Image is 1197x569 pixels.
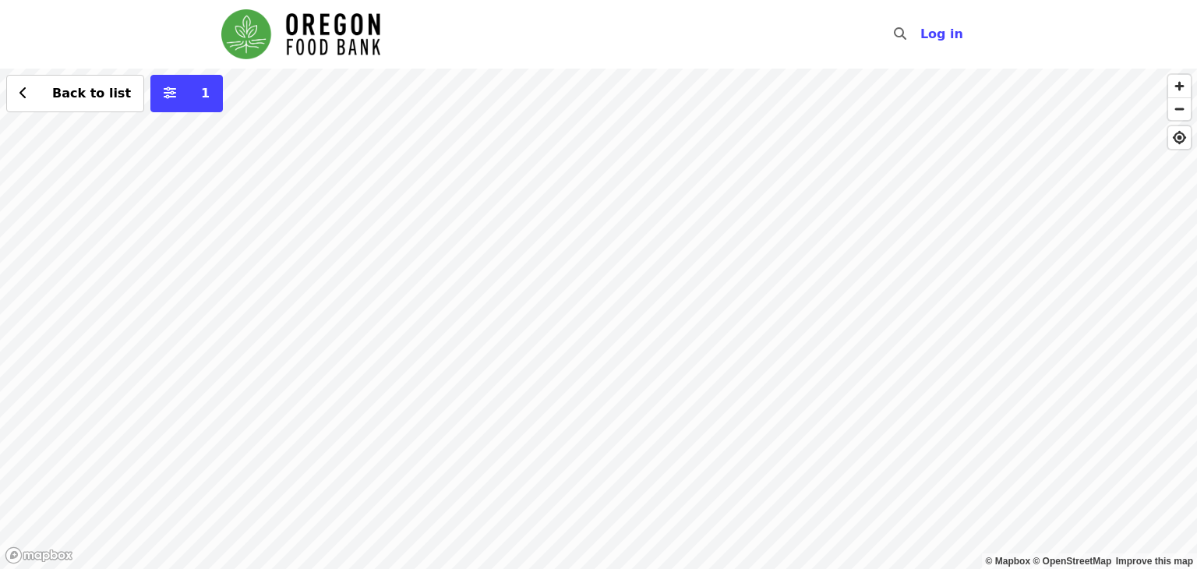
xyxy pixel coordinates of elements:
[908,19,976,50] button: Log in
[986,556,1031,567] a: Mapbox
[1168,75,1191,97] button: Zoom In
[920,27,963,41] span: Log in
[1033,556,1111,567] a: OpenStreetMap
[221,9,380,59] img: Oregon Food Bank - Home
[164,86,176,101] i: sliders-h icon
[894,27,906,41] i: search icon
[150,75,223,112] button: More filters (1 selected)
[1168,126,1191,149] button: Find My Location
[52,86,131,101] span: Back to list
[19,86,27,101] i: chevron-left icon
[5,546,73,564] a: Mapbox logo
[1168,97,1191,120] button: Zoom Out
[201,86,210,101] span: 1
[1116,556,1193,567] a: Map feedback
[916,16,928,53] input: Search
[6,75,144,112] button: Back to list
